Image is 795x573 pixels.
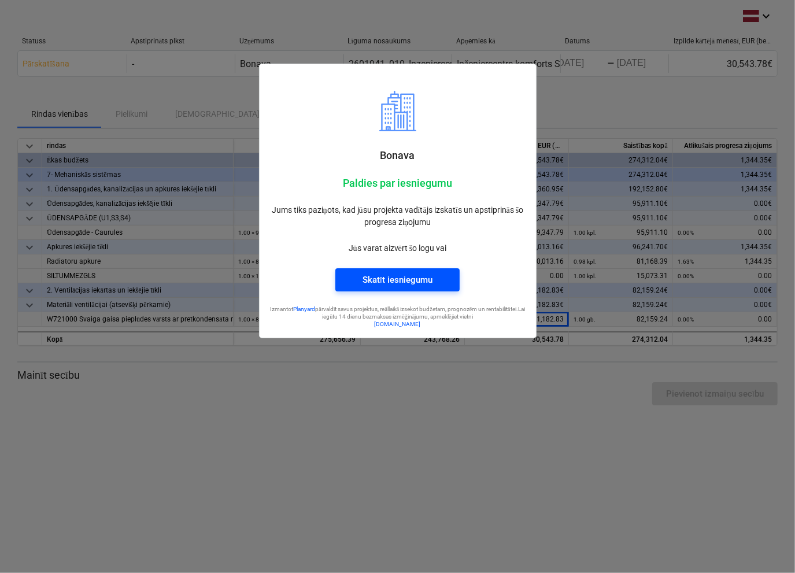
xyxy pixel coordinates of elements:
a: Planyard [293,306,315,312]
p: Jums tiks paziņots, kad jūsu projekta vadītājs izskatīs un apstiprinās šo progresa ziņojumu [269,204,527,228]
p: Jūs varat aizvērt šo logu vai [269,242,527,254]
a: [DOMAIN_NAME] [375,321,421,327]
p: Bonava [269,149,527,162]
button: Skatīt iesniegumu [335,268,460,291]
div: Skatīt iesniegumu [363,272,432,287]
p: Izmantot pārvaldīt savus projektus, reāllaikā izsekot budžetam, prognozēm un rentabilitātei. Lai ... [269,305,527,321]
p: Paldies par iesniegumu [269,176,527,190]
